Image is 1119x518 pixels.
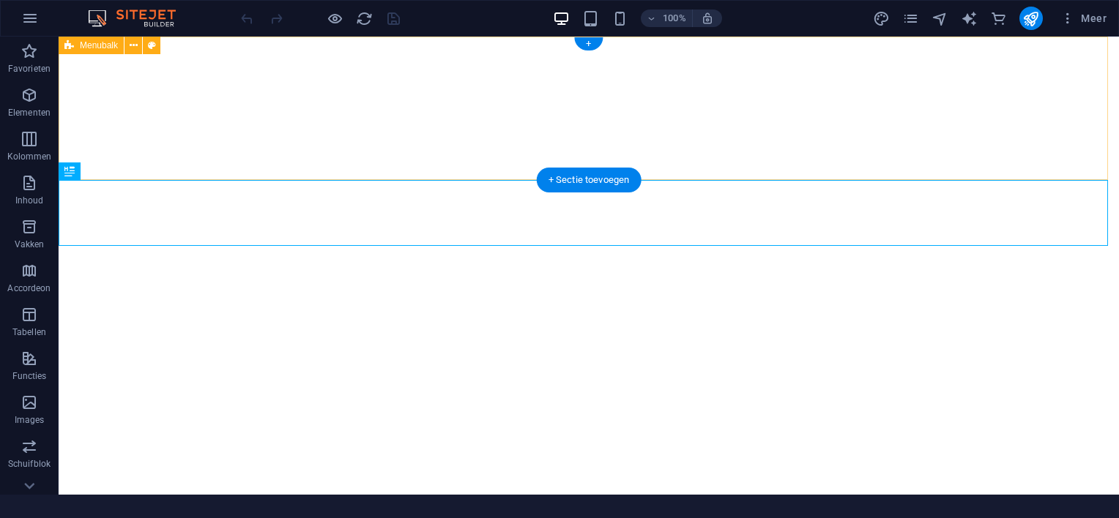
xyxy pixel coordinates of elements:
[1022,10,1039,27] i: Publiceren
[84,10,194,27] img: Editor Logo
[641,10,693,27] button: 100%
[1055,7,1112,30] button: Meer
[932,10,948,27] i: Navigator
[12,370,47,382] p: Functies
[990,10,1007,27] i: Commerce
[8,458,51,470] p: Schuifblok
[356,10,373,27] i: Pagina opnieuw laden
[902,10,920,27] button: pages
[990,10,1008,27] button: commerce
[7,282,51,294] p: Accordeon
[663,10,686,27] h6: 100%
[12,326,46,338] p: Tabellen
[15,239,45,250] p: Vakken
[80,41,118,50] span: Menubalk
[873,10,891,27] button: design
[1060,11,1107,26] span: Meer
[701,12,714,25] i: Stel bij het wijzigen van de grootte van de weergegeven website automatisch het juist zoomniveau ...
[873,10,890,27] i: Design (Ctrl+Alt+Y)
[902,10,919,27] i: Pagina's (Ctrl+Alt+S)
[932,10,949,27] button: navigator
[8,63,51,75] p: Favorieten
[961,10,978,27] button: text_generator
[8,107,51,119] p: Elementen
[961,10,978,27] i: AI Writer
[574,37,603,50] div: +
[15,195,44,206] p: Inhoud
[7,151,52,162] p: Kolommen
[355,10,373,27] button: reload
[537,168,642,192] div: + Sectie toevoegen
[15,414,45,426] p: Images
[1019,7,1043,30] button: publish
[326,10,343,27] button: Klik hier om de voorbeeldmodus te verlaten en verder te gaan met bewerken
